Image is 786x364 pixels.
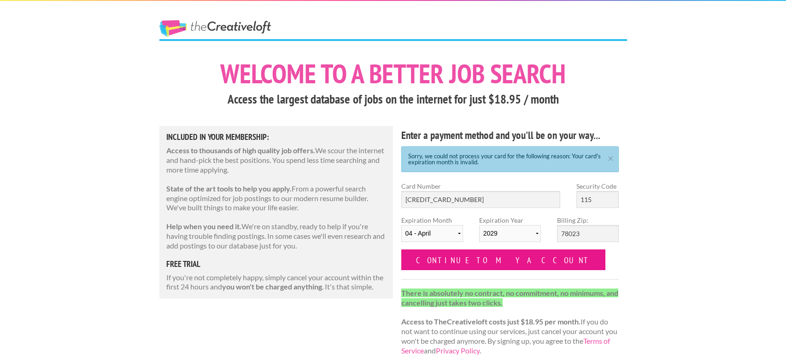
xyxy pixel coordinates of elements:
[401,128,619,143] h4: Enter a payment method and you'll be on your way...
[576,181,619,191] label: Security Code
[401,317,581,326] strong: Access to TheCreativeloft costs just $18.95 per month.
[166,184,292,193] strong: State of the art tools to help you apply.
[159,91,627,108] h3: Access the largest database of jobs on the internet for just $18.95 / month
[166,273,387,292] p: If you're not completely happy, simply cancel your account within the first 24 hours and . It's t...
[166,222,387,250] p: We're on standby, ready to help if you're having trouble finding postings. In some cases we'll ev...
[479,225,541,242] select: Expiration Year
[166,260,387,268] h5: free trial
[401,289,619,356] p: If you do not want to continue using our services, just cancel your account you won't be charged ...
[436,346,480,355] a: Privacy Policy
[401,215,463,249] label: Expiration Month
[159,60,627,87] h1: Welcome to a better job search
[401,336,610,355] a: Terms of Service
[166,146,315,155] strong: Access to thousands of high quality job offers.
[159,20,271,37] a: The Creative Loft
[401,225,463,242] select: Expiration Month
[479,215,541,249] label: Expiration Year
[557,215,619,225] label: Billing Zip:
[605,154,616,160] a: ×
[401,181,561,191] label: Card Number
[166,184,387,213] p: From a powerful search engine optimized for job postings to our modern resume builder. We've buil...
[401,146,619,172] div: Sorry, we could not process your card for the following reason: Your card's expiration month is i...
[166,146,387,174] p: We scour the internet and hand-pick the best positions. You spend less time searching and more ti...
[401,249,606,270] input: Continue to my account
[401,289,618,307] strong: There is absolutely no contract, no commitment, no minimums, and cancelling just takes two clicks.
[166,222,241,231] strong: Help when you need it.
[166,133,387,141] h5: Included in Your Membership:
[222,282,322,291] strong: you won't be charged anything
